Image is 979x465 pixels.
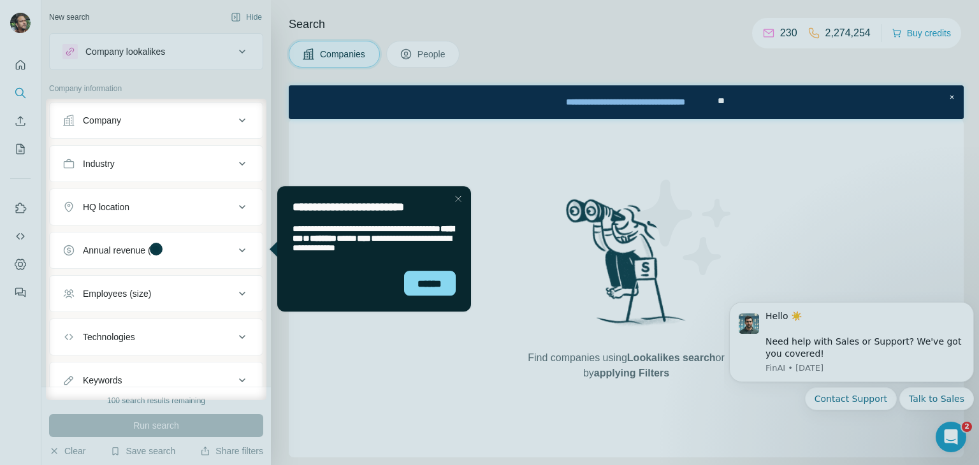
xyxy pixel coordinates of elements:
div: Technologies [83,331,135,343]
div: Close Step [656,5,669,18]
div: Upgrade plan for full access to Surfe [247,3,426,31]
button: Employees (size) [50,278,263,309]
button: Keywords [50,365,263,396]
div: 100 search results remaining [107,395,205,406]
p: Message from FinAI, sent 1d ago [41,76,240,87]
div: Annual revenue ($) [83,244,159,257]
button: Industry [50,148,263,179]
button: HQ location [50,192,263,222]
div: Message content [41,24,240,73]
button: Annual revenue ($) [50,235,263,266]
div: Company [83,114,121,127]
iframe: Tooltip [266,183,474,315]
button: Quick reply: Talk to Sales [175,101,250,124]
img: Profile image for FinAI [15,27,35,47]
div: Industry [83,157,115,170]
button: Quick reply: Contact Support [81,101,173,124]
button: Technologies [50,322,263,352]
div: Keywords [83,374,122,387]
div: message notification from FinAI, 1d ago. Hello ☀️ ​ Need help with Sales or Support? We've got yo... [5,15,250,96]
div: Hello ☀️ ​ Need help with Sales or Support? We've got you covered! [41,24,240,73]
div: HQ location [83,201,129,213]
div: Quick reply options [5,101,250,124]
button: Company [50,105,263,136]
div: Employees (size) [83,287,151,300]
